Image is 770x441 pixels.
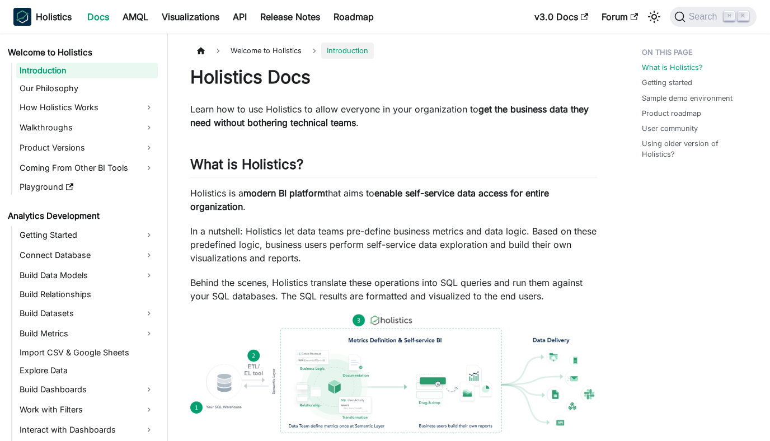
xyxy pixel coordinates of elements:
[16,81,158,96] a: Our Philosophy
[16,421,158,439] a: Interact with Dashboards
[190,156,597,177] h2: What is Holistics?
[642,123,698,134] a: User community
[16,98,158,116] a: How Holistics Works
[190,66,597,88] h1: Holistics Docs
[670,7,757,27] button: Search (Command+K)
[16,287,158,302] a: Build Relationships
[16,345,158,360] a: Import CSV & Google Sheets
[321,43,374,59] span: Introduction
[16,139,158,157] a: Product Versions
[642,62,703,73] a: What is Holistics?
[16,325,158,343] a: Build Metrics
[155,8,226,26] a: Visualizations
[645,8,663,26] button: Switch between dark and light mode (currently light mode)
[642,108,701,119] a: Product roadmap
[16,226,158,244] a: Getting Started
[16,381,158,398] a: Build Dashboards
[642,77,692,88] a: Getting started
[226,8,253,26] a: API
[243,187,325,199] strong: modern BI platform
[36,10,72,24] b: Holistics
[190,224,597,265] p: In a nutshell: Holistics let data teams pre-define business metrics and data logic. Based on thes...
[190,314,597,433] img: How Holistics fits in your Data Stack
[4,208,158,224] a: Analytics Development
[528,8,595,26] a: v3.0 Docs
[16,246,158,264] a: Connect Database
[225,43,307,59] span: Welcome to Holistics
[16,304,158,322] a: Build Datasets
[253,8,327,26] a: Release Notes
[16,266,158,284] a: Build Data Models
[13,8,31,26] img: Holistics
[81,8,116,26] a: Docs
[13,8,72,26] a: HolisticsHolistics
[190,186,597,213] p: Holistics is a that aims to .
[16,179,158,195] a: Playground
[16,363,158,378] a: Explore Data
[4,45,158,60] a: Welcome to Holistics
[724,11,735,21] kbd: ⌘
[642,138,752,159] a: Using older version of Holistics?
[686,12,724,22] span: Search
[738,11,749,21] kbd: K
[190,43,212,59] a: Home page
[327,8,381,26] a: Roadmap
[16,63,158,78] a: Introduction
[16,401,158,419] a: Work with Filters
[16,159,158,177] a: Coming From Other BI Tools
[595,8,645,26] a: Forum
[190,102,597,129] p: Learn how to use Holistics to allow everyone in your organization to .
[16,119,158,137] a: Walkthroughs
[190,276,597,303] p: Behind the scenes, Holistics translate these operations into SQL queries and run them against you...
[116,8,155,26] a: AMQL
[642,93,733,104] a: Sample demo environment
[190,43,597,59] nav: Breadcrumbs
